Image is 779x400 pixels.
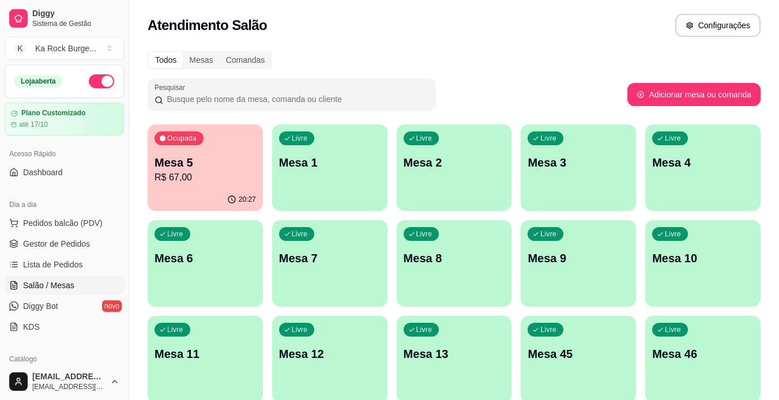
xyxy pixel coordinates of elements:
[528,250,629,266] p: Mesa 9
[279,250,381,266] p: Mesa 7
[5,318,124,336] a: KDS
[89,74,114,88] button: Alterar Status
[5,214,124,232] button: Pedidos balcão (PDV)
[416,325,432,334] p: Livre
[292,325,308,334] p: Livre
[292,134,308,143] p: Livre
[23,259,83,270] span: Lista de Pedidos
[167,325,183,334] p: Livre
[5,368,124,395] button: [EMAIL_ADDRESS][DOMAIN_NAME][EMAIL_ADDRESS][DOMAIN_NAME]
[23,300,58,312] span: Diggy Bot
[155,82,189,92] label: Pesquisar
[5,37,124,60] button: Select a team
[32,19,119,28] span: Sistema de Gestão
[5,103,124,135] a: Plano Customizadoaté 17/10
[155,171,256,184] p: R$ 67,00
[148,124,263,211] button: OcupadaMesa 5R$ 67,0020:27
[23,167,63,178] span: Dashboard
[5,255,124,274] a: Lista de Pedidos
[521,124,636,211] button: LivreMesa 3
[416,229,432,239] p: Livre
[220,52,272,68] div: Comandas
[665,134,681,143] p: Livre
[652,250,754,266] p: Mesa 10
[627,83,761,106] button: Adicionar mesa ou comanda
[279,346,381,362] p: Mesa 12
[23,238,90,250] span: Gestor de Pedidos
[19,120,48,129] article: até 17/10
[645,220,761,307] button: LivreMesa 10
[155,346,256,362] p: Mesa 11
[155,154,256,171] p: Mesa 5
[35,43,96,54] div: Ka Rock Burge ...
[32,9,119,19] span: Diggy
[155,250,256,266] p: Mesa 6
[528,154,629,171] p: Mesa 3
[416,134,432,143] p: Livre
[279,154,381,171] p: Mesa 1
[540,229,556,239] p: Livre
[5,163,124,182] a: Dashboard
[521,220,636,307] button: LivreMesa 9
[404,346,505,362] p: Mesa 13
[21,109,85,118] article: Plano Customizado
[148,16,267,35] h2: Atendimento Salão
[149,52,183,68] div: Todos
[5,195,124,214] div: Dia a dia
[14,75,62,88] div: Loja aberta
[652,154,754,171] p: Mesa 4
[5,145,124,163] div: Acesso Rápido
[404,154,505,171] p: Mesa 2
[652,346,754,362] p: Mesa 46
[397,124,512,211] button: LivreMesa 2
[183,52,219,68] div: Mesas
[5,235,124,253] a: Gestor de Pedidos
[540,134,556,143] p: Livre
[272,124,387,211] button: LivreMesa 1
[675,14,761,37] button: Configurações
[14,43,26,54] span: K
[272,220,387,307] button: LivreMesa 7
[32,382,106,391] span: [EMAIL_ADDRESS][DOMAIN_NAME]
[167,134,197,143] p: Ocupada
[167,229,183,239] p: Livre
[292,229,308,239] p: Livre
[665,229,681,239] p: Livre
[23,321,40,333] span: KDS
[528,346,629,362] p: Mesa 45
[163,93,429,105] input: Pesquisar
[540,325,556,334] p: Livre
[5,350,124,368] div: Catálogo
[239,195,256,204] p: 20:27
[23,280,74,291] span: Salão / Mesas
[5,276,124,295] a: Salão / Mesas
[397,220,512,307] button: LivreMesa 8
[5,297,124,315] a: Diggy Botnovo
[5,5,124,32] a: DiggySistema de Gestão
[665,325,681,334] p: Livre
[23,217,103,229] span: Pedidos balcão (PDV)
[404,250,505,266] p: Mesa 8
[32,372,106,382] span: [EMAIL_ADDRESS][DOMAIN_NAME]
[148,220,263,307] button: LivreMesa 6
[645,124,761,211] button: LivreMesa 4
